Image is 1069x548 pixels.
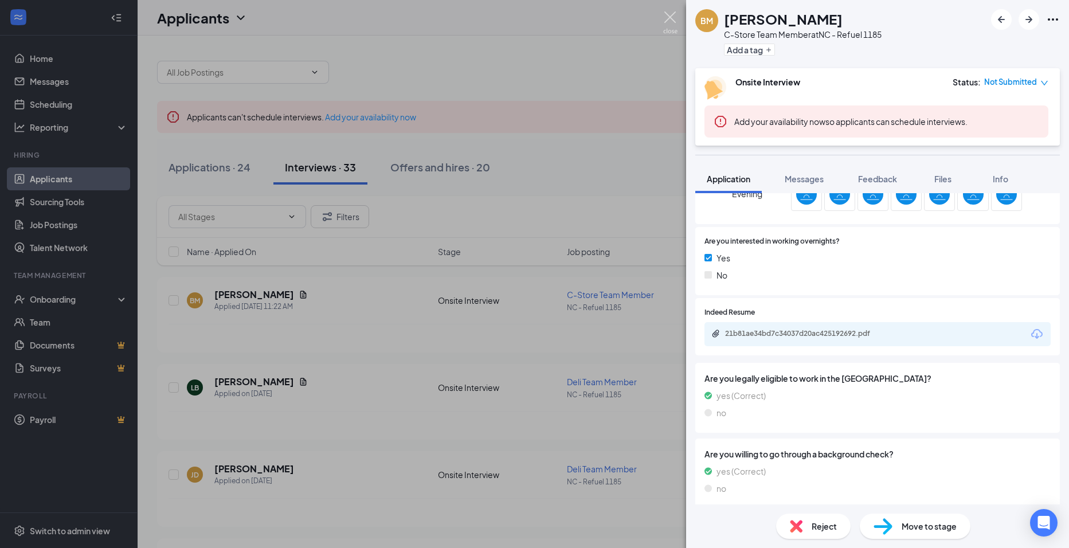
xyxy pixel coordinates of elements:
[704,372,1051,385] span: Are you legally eligible to work in the [GEOGRAPHIC_DATA]?
[734,116,968,127] span: so applicants can schedule interviews.
[711,329,897,340] a: Paperclip21b81ae34bd7c34037d20ac425192692.pdf
[711,329,721,338] svg: Paperclip
[994,13,1008,26] svg: ArrowLeftNew
[716,406,726,419] span: no
[902,520,957,533] span: Move to stage
[716,389,766,402] span: yes (Correct)
[716,252,730,264] span: Yes
[716,269,727,281] span: No
[1019,9,1039,30] button: ArrowRight
[934,174,951,184] span: Files
[707,174,750,184] span: Application
[716,465,766,477] span: yes (Correct)
[704,448,1051,460] span: Are you willing to go through a background check?
[724,29,882,40] div: C-Store Team Member at NC - Refuel 1185
[1030,327,1044,341] svg: Download
[732,183,762,204] span: Evening
[1030,509,1058,537] div: Open Intercom Messenger
[1040,79,1048,87] span: down
[984,76,1037,88] span: Not Submitted
[765,46,772,53] svg: Plus
[735,77,800,87] b: Onsite Interview
[993,174,1008,184] span: Info
[812,520,837,533] span: Reject
[858,174,897,184] span: Feedback
[734,116,825,127] button: Add your availability now
[724,9,843,29] h1: [PERSON_NAME]
[1046,13,1060,26] svg: Ellipses
[1022,13,1036,26] svg: ArrowRight
[704,307,755,318] span: Indeed Resume
[724,44,775,56] button: PlusAdd a tag
[704,236,840,247] span: Are you interested in working overnights?
[725,329,886,338] div: 21b81ae34bd7c34037d20ac425192692.pdf
[716,482,726,495] span: no
[953,76,981,88] div: Status :
[700,15,713,26] div: BM
[991,9,1012,30] button: ArrowLeftNew
[785,174,824,184] span: Messages
[714,115,727,128] svg: Error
